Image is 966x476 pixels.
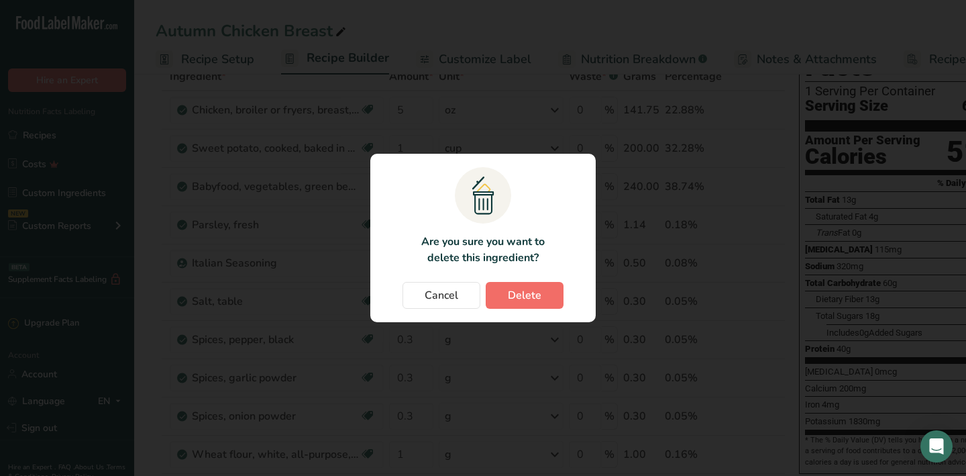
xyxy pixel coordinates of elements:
button: Delete [486,282,563,309]
span: Delete [508,287,541,303]
p: Are you sure you want to delete this ingredient? [413,234,552,266]
span: Cancel [425,287,458,303]
div: Open Intercom Messenger [920,430,953,463]
button: Cancel [402,282,480,309]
